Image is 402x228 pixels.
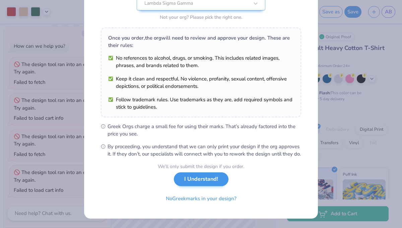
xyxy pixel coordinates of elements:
li: Follow trademark rules. Use trademarks as they are, add required symbols and stick to guidelines. [108,96,294,111]
li: No references to alcohol, drugs, or smoking. This includes related images, phrases, and brands re... [108,54,294,69]
div: Once you order, the org will need to review and approve your design. These are their rules: [108,34,294,49]
span: By proceeding, you understand that we can only print your design if the org approves it. If they ... [108,143,301,158]
span: Greek Orgs charge a small fee for using their marks. That’s already factored into the price you see. [108,123,301,137]
button: I Understand! [174,172,228,186]
div: We’ll only submit the design if you order. [158,163,244,170]
li: Keep it clean and respectful. No violence, profanity, sexual content, offensive depictions, or po... [108,75,294,90]
button: NoGreekmarks in your design? [160,192,242,206]
div: Not your org? Please pick the right one. [137,14,265,21]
